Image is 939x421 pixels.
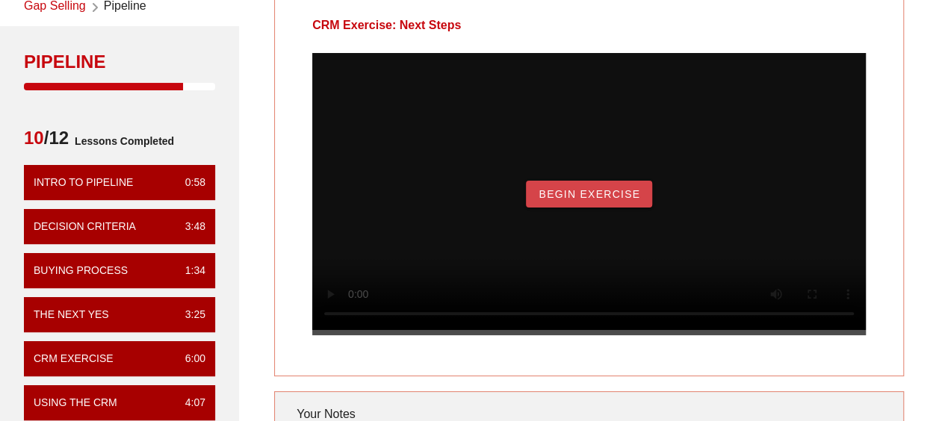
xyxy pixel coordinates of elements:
div: 0:58 [173,175,205,190]
span: Lessons Completed [69,126,174,156]
div: Decision Criteria [34,219,136,234]
span: Begin Exercise [538,188,640,200]
span: 10 [24,128,44,148]
div: The Next Yes [34,307,109,322]
div: Buying Process [34,263,128,278]
div: Using the CRM [34,395,117,411]
div: 3:48 [173,219,205,234]
div: 6:00 [173,351,205,367]
span: /12 [24,126,69,156]
div: CRM Exercise [34,351,114,367]
div: Intro to pipeline [34,175,133,190]
div: 3:25 [173,307,205,322]
div: Pipeline [24,50,215,74]
button: Begin Exercise [526,181,652,208]
div: 4:07 [173,395,205,411]
div: 1:34 [173,263,205,278]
